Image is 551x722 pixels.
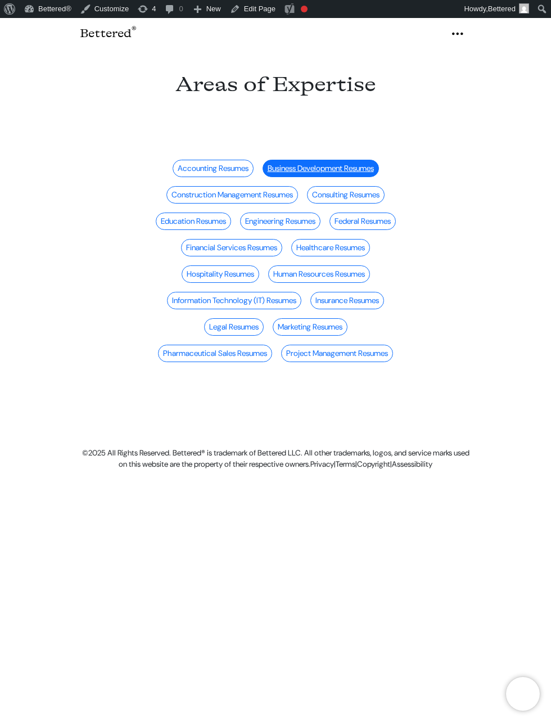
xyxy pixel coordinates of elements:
div: Focus keyphrase not set [301,6,308,12]
a: Bettered® [80,22,136,45]
p: ©2025 All Rights Reserved. Bettered® is trademark of Bettered LLC. All other trademarks, logos, a... [80,448,471,471]
a: Marketing Resumes [273,318,347,336]
a: Information Technology (IT) Resumes [167,292,301,309]
a: Consulting Resumes [307,186,385,204]
a: Assessibility [392,459,432,469]
a: Privacy [310,459,334,469]
a: Insurance Resumes [310,292,384,309]
a: Business Development Resumes [263,160,379,177]
a: Construction Management Resumes [166,186,298,204]
h1: Areas of Expertise [147,72,404,97]
a: Engineering Resumes [240,213,320,230]
a: Healthcare Resumes [291,239,370,256]
span: Bettered [488,4,516,13]
a: Accounting Resumes [173,160,254,177]
a: Hospitality Resumes [182,265,259,283]
a: Pharmaceutical Sales Resumes [158,345,272,362]
a: Legal Resumes [204,318,264,336]
a: Financial Services Resumes [181,239,282,256]
a: Terms [336,459,355,469]
iframe: Brevo live chat [506,677,540,711]
a: Project Management Resumes [281,345,393,362]
a: Human Resources Resumes [268,265,370,283]
a: Education Resumes [156,213,231,230]
a: Copyright [357,459,390,469]
sup: ® [132,26,136,35]
a: Federal Resumes [329,213,396,230]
